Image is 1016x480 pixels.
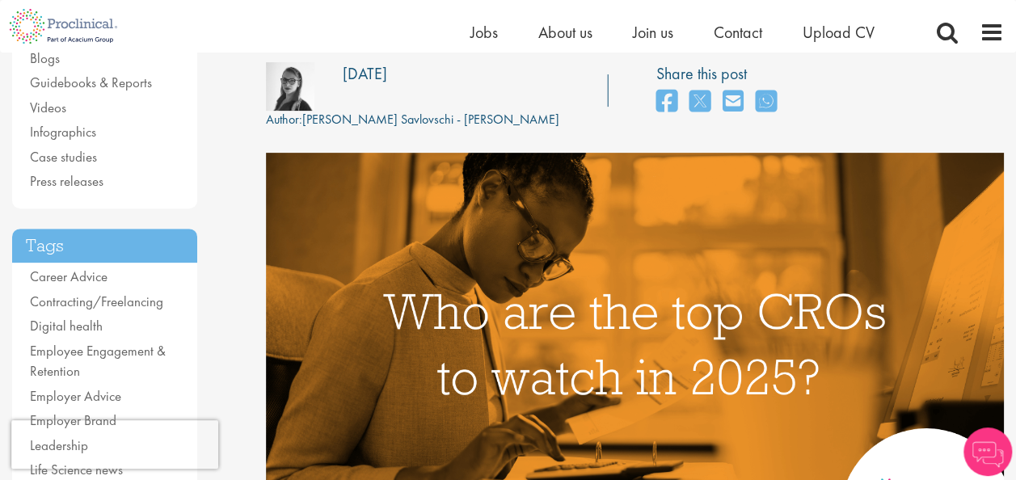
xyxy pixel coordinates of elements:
[30,317,103,335] a: Digital health
[756,85,777,120] a: share on whats app
[470,22,498,43] a: Jobs
[266,62,314,111] img: fff6768c-7d58-4950-025b-08d63f9598ee
[30,74,152,91] a: Guidebooks & Reports
[30,49,60,67] a: Blogs
[656,85,677,120] a: share on facebook
[689,85,710,120] a: share on twitter
[633,22,673,43] a: Join us
[723,85,744,120] a: share on email
[12,229,197,263] h3: Tags
[30,342,166,381] a: Employee Engagement & Retention
[11,420,218,469] iframe: reCAPTCHA
[30,172,103,190] a: Press releases
[266,111,559,129] div: [PERSON_NAME] Savlovschi - [PERSON_NAME]
[30,99,66,116] a: Videos
[30,123,96,141] a: Infographics
[714,22,762,43] a: Contact
[963,427,1012,476] img: Chatbot
[30,387,121,405] a: Employer Advice
[538,22,592,43] a: About us
[30,461,123,478] a: Life Science news
[30,148,97,166] a: Case studies
[803,22,875,43] a: Upload CV
[30,267,108,285] a: Career Advice
[266,111,302,128] span: Author:
[656,62,785,86] label: Share this post
[30,293,163,310] a: Contracting/Freelancing
[30,411,116,429] a: Employer Brand
[343,62,387,86] div: [DATE]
